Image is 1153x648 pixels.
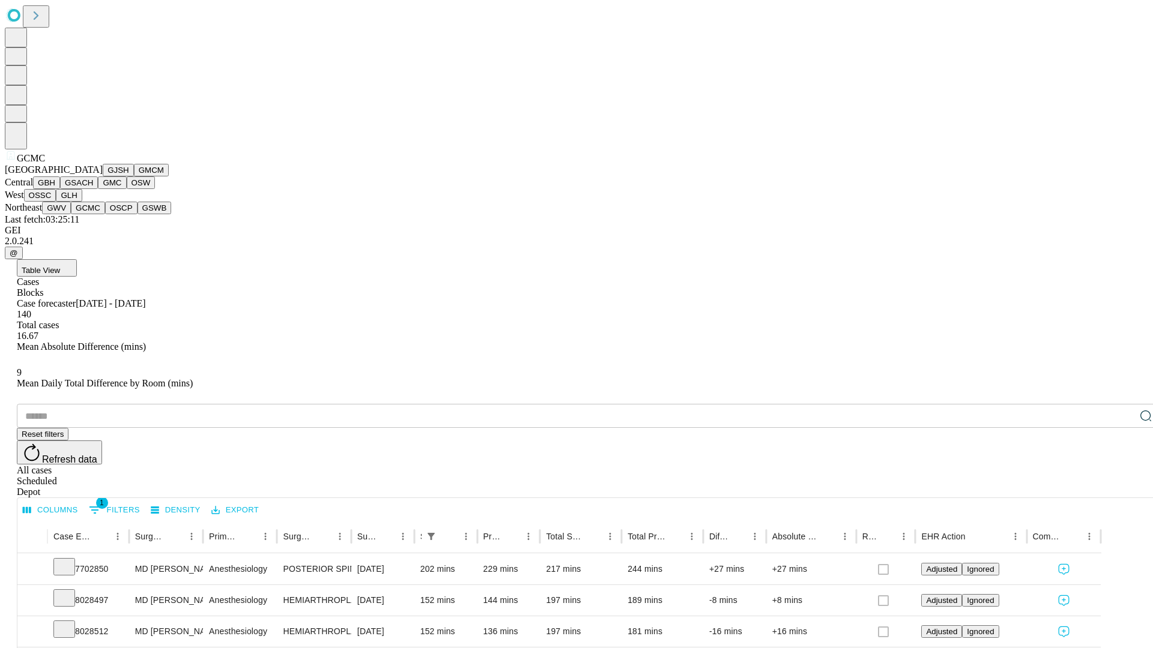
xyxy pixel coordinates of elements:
[895,528,912,545] button: Menu
[820,528,837,545] button: Sort
[22,430,64,439] span: Reset filters
[546,616,616,647] div: 197 mins
[17,320,59,330] span: Total cases
[772,554,850,584] div: +27 mins
[546,585,616,616] div: 197 mins
[138,202,172,214] button: GSWB
[395,528,411,545] button: Menu
[357,532,377,541] div: Surgery Date
[17,378,193,388] span: Mean Daily Total Difference by Room (mins)
[5,177,33,187] span: Central
[921,594,962,607] button: Adjusted
[420,585,471,616] div: 152 mins
[183,528,200,545] button: Menu
[17,331,38,341] span: 16.67
[53,616,123,647] div: 8028512
[667,528,683,545] button: Sort
[962,625,999,638] button: Ignored
[20,501,81,520] button: Select columns
[5,164,103,175] span: [GEOGRAPHIC_DATA]
[546,532,584,541] div: Total Scheduled Duration
[24,189,56,202] button: OSSC
[602,528,619,545] button: Menu
[967,565,994,574] span: Ignored
[135,532,165,541] div: Surgeon Name
[378,528,395,545] button: Sort
[926,627,957,636] span: Adjusted
[357,554,408,584] div: [DATE]
[42,454,97,464] span: Refresh data
[1007,528,1024,545] button: Menu
[208,501,262,520] button: Export
[283,585,345,616] div: HEMIARTHROPLASTY HIP
[357,585,408,616] div: [DATE]
[483,554,534,584] div: 229 mins
[5,202,42,212] span: Northeast
[135,585,197,616] div: MD [PERSON_NAME]
[546,554,616,584] div: 217 mins
[71,202,105,214] button: GCMC
[503,528,520,545] button: Sort
[53,554,123,584] div: 7702850
[17,298,76,308] span: Case forecaster
[357,616,408,647] div: [DATE]
[5,247,23,259] button: @
[135,616,197,647] div: MD [PERSON_NAME]
[148,501,204,520] button: Density
[134,164,169,176] button: GMCM
[23,590,41,611] button: Expand
[283,554,345,584] div: POSTERIOR SPINE INSTRUMENTATION NON SEGMENTAL
[926,596,957,605] span: Adjusted
[879,528,895,545] button: Sort
[42,202,71,214] button: GWV
[423,528,440,545] div: 1 active filter
[17,367,22,377] span: 9
[76,298,145,308] span: [DATE] - [DATE]
[60,176,98,189] button: GSACH
[962,563,999,575] button: Ignored
[5,214,79,224] span: Last fetch: 03:25:11
[772,532,819,541] div: Absolute Difference
[628,532,665,541] div: Total Predicted Duration
[103,164,134,176] button: GJSH
[709,554,760,584] div: +27 mins
[967,596,994,605] span: Ignored
[458,528,474,545] button: Menu
[209,585,271,616] div: Anesthesiology
[483,616,534,647] div: 136 mins
[1081,528,1098,545] button: Menu
[709,585,760,616] div: -8 mins
[135,554,197,584] div: MD [PERSON_NAME] [PERSON_NAME] Md
[709,532,728,541] div: Difference
[53,532,91,541] div: Case Epic Id
[17,259,77,277] button: Table View
[423,528,440,545] button: Show filters
[17,341,146,352] span: Mean Absolute Difference (mins)
[585,528,602,545] button: Sort
[23,622,41,643] button: Expand
[441,528,458,545] button: Sort
[92,528,109,545] button: Sort
[730,528,746,545] button: Sort
[772,585,850,616] div: +8 mins
[926,565,957,574] span: Adjusted
[5,190,24,200] span: West
[240,528,257,545] button: Sort
[98,176,126,189] button: GMC
[709,616,760,647] div: -16 mins
[962,594,999,607] button: Ignored
[109,528,126,545] button: Menu
[105,202,138,214] button: OSCP
[96,497,108,509] span: 1
[315,528,331,545] button: Sort
[1064,528,1081,545] button: Sort
[331,528,348,545] button: Menu
[17,153,45,163] span: GCMC
[209,616,271,647] div: Anesthesiology
[209,532,239,541] div: Primary Service
[53,585,123,616] div: 8028497
[628,554,697,584] div: 244 mins
[420,554,471,584] div: 202 mins
[837,528,853,545] button: Menu
[772,616,850,647] div: +16 mins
